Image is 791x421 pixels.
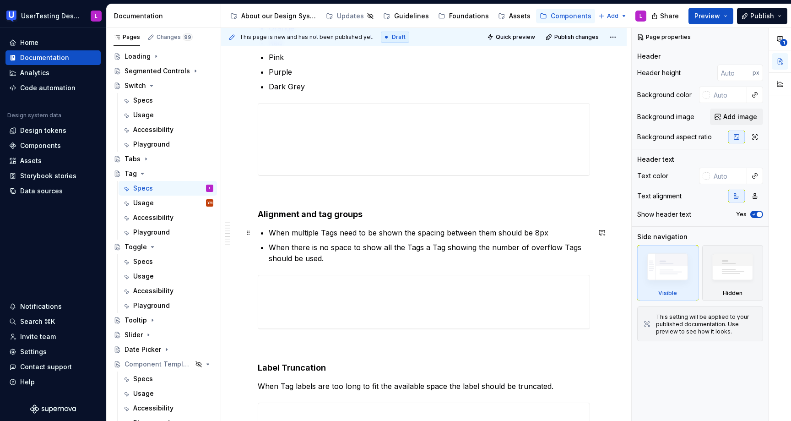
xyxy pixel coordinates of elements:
[637,191,682,201] div: Text alignment
[736,211,747,218] label: Yes
[110,342,217,357] a: Date Picker
[119,196,217,210] a: UsageYM
[20,126,66,135] div: Design tokens
[20,362,72,372] div: Contact support
[119,401,217,416] a: Accessibility
[20,347,47,356] div: Settings
[723,290,742,297] div: Hidden
[660,11,679,21] span: Share
[5,360,101,374] button: Contact support
[5,329,101,344] a: Invite team
[95,12,98,20] div: L
[637,52,661,61] div: Header
[241,11,317,21] div: About our Design System
[133,301,170,310] div: Playground
[110,357,217,372] a: Component Template
[20,377,35,387] div: Help
[2,6,104,26] button: UserTesting Design SystemL
[449,11,489,21] div: Foundations
[494,9,534,23] a: Assets
[551,11,591,21] div: Components
[125,154,141,164] div: Tabs
[110,166,217,181] a: Tag
[5,299,101,314] button: Notifications
[110,152,217,166] a: Tabs
[125,242,147,252] div: Toggle
[133,96,153,105] div: Specs
[5,184,101,198] a: Data sources
[723,112,757,121] span: Add image
[750,11,774,21] span: Publish
[119,386,217,401] a: Usage
[637,90,692,99] div: Background color
[5,123,101,138] a: Design tokens
[5,35,101,50] a: Home
[637,68,681,77] div: Header height
[554,33,599,41] span: Publish changes
[133,140,170,149] div: Playground
[637,155,674,164] div: Header text
[637,112,694,121] div: Background image
[183,33,193,41] span: 99
[119,122,217,137] a: Accessibility
[258,381,590,392] p: When Tag labels are too long to fit the available space the label should be truncated.
[114,33,140,41] div: Pages
[207,198,212,208] div: YM
[702,245,764,301] div: Hidden
[258,209,363,219] strong: Alignment and tag groups
[647,8,685,24] button: Share
[125,360,192,369] div: Component Template
[5,81,101,95] a: Code automation
[484,31,539,44] button: Quick preview
[133,374,153,383] div: Specs
[269,227,590,238] p: When multiple Tags need to be shown the spacing between them should be 8px
[337,11,364,21] div: Updates
[394,11,429,21] div: Guidelines
[133,389,154,398] div: Usage
[710,87,747,103] input: Auto
[119,210,217,225] a: Accessibility
[637,210,691,219] div: Show header text
[20,156,42,165] div: Assets
[20,53,69,62] div: Documentation
[227,7,594,25] div: Page tree
[637,232,688,241] div: Side navigation
[119,284,217,298] a: Accessibility
[21,11,80,21] div: UserTesting Design System
[119,108,217,122] a: Usage
[607,12,618,20] span: Add
[637,245,699,301] div: Visible
[5,138,101,153] a: Components
[30,405,76,414] a: Supernova Logo
[110,313,217,328] a: Tooltip
[694,11,720,21] span: Preview
[20,317,55,326] div: Search ⌘K
[269,81,590,92] p: Dark Grey
[110,49,217,64] a: Loading
[379,9,433,23] a: Guidelines
[509,11,531,21] div: Assets
[119,225,217,240] a: Playground
[209,184,211,193] div: L
[5,375,101,389] button: Help
[125,316,147,325] div: Tooltip
[637,171,668,180] div: Text color
[125,345,161,354] div: Date Picker
[20,83,76,93] div: Code automation
[133,404,173,413] div: Accessibility
[110,328,217,342] a: Slider
[5,169,101,183] a: Storybook stories
[20,68,49,77] div: Analytics
[5,153,101,168] a: Assets
[322,9,378,23] a: Updates
[110,78,217,93] a: Switch
[753,69,759,77] p: px
[133,228,170,237] div: Playground
[20,38,38,47] div: Home
[639,12,642,20] div: L
[119,181,217,196] a: SpecsL
[656,313,757,335] div: This setting will be applied to your published documentation. Use preview to see how it looks.
[434,9,493,23] a: Foundations
[119,269,217,284] a: Usage
[133,184,153,193] div: Specs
